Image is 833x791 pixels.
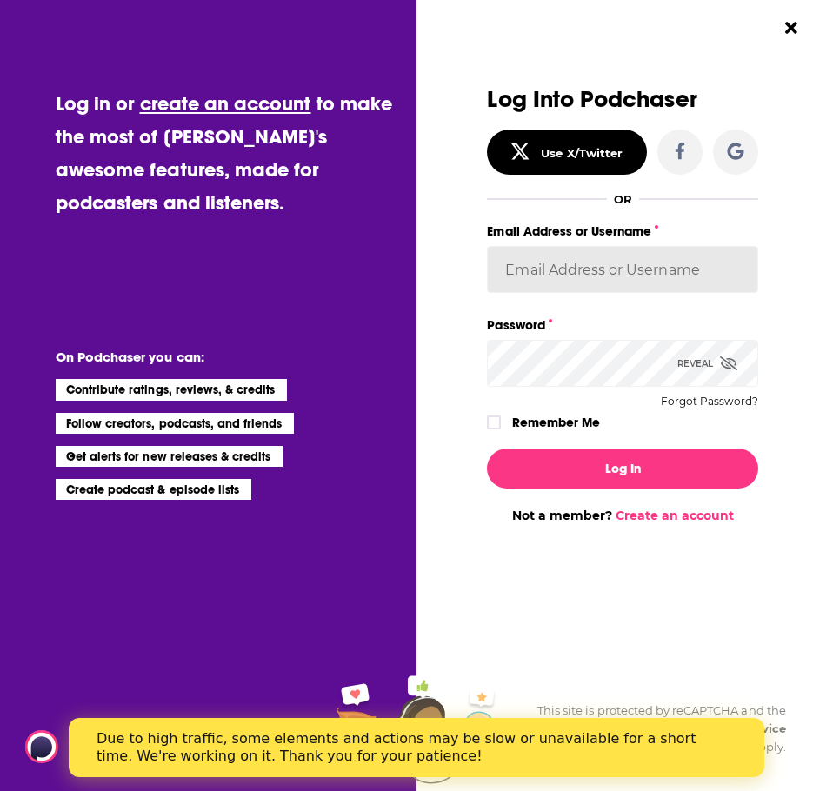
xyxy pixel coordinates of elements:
[69,718,764,777] iframe: Intercom live chat banner
[56,349,403,365] li: On Podchaser you can:
[614,192,632,206] div: OR
[487,449,757,489] button: Log In
[487,130,646,175] button: Use X/Twitter
[775,11,808,44] button: Close Button
[487,314,757,336] label: Password
[56,379,288,400] li: Contribute ratings, reviews, & credits
[515,701,785,756] div: This site is protected by reCAPTCHA and the Google and apply.
[616,508,734,523] a: Create an account
[56,446,283,467] li: Get alerts for new releases & credits
[140,91,311,116] a: create an account
[487,246,757,293] input: Email Address or Username
[661,395,758,408] button: Forgot Password?
[487,220,757,243] label: Email Address or Username
[56,479,251,500] li: Create podcast & episode lists
[677,340,737,387] div: Reveal
[512,411,600,434] label: Remember Me
[487,87,757,112] h3: Log Into Podchaser
[25,730,178,763] a: Podchaser - Follow, Share and Rate Podcasts
[25,730,192,763] img: Podchaser - Follow, Share and Rate Podcasts
[541,146,623,160] div: Use X/Twitter
[487,508,757,523] div: Not a member?
[56,413,295,434] li: Follow creators, podcasts, and friends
